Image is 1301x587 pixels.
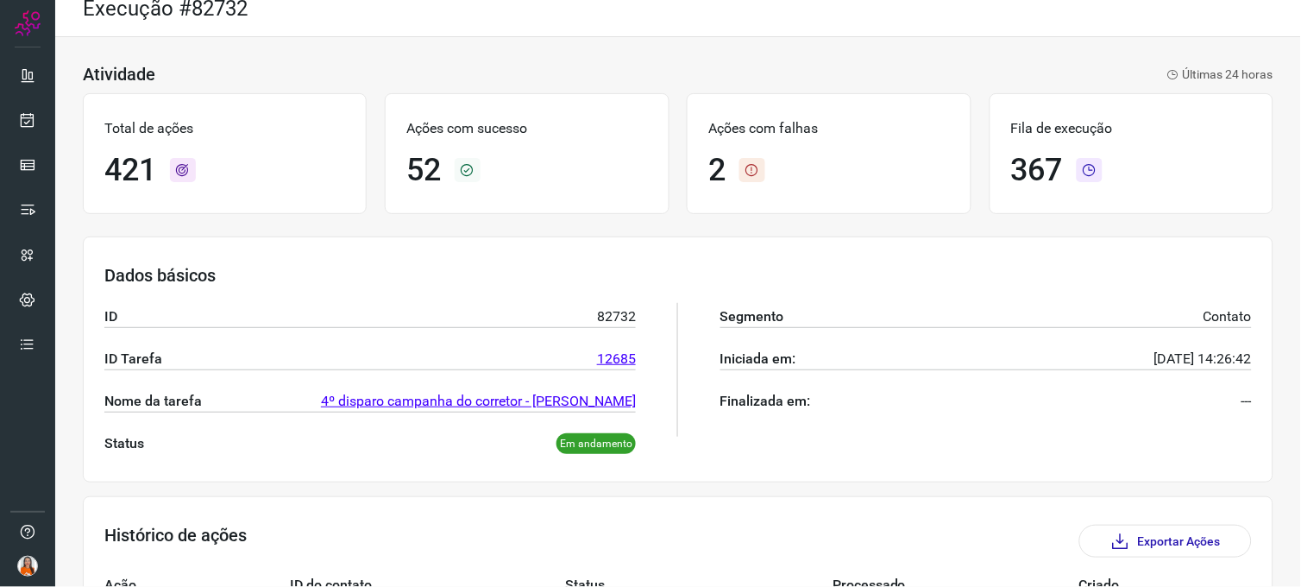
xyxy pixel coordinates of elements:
[104,306,117,327] p: ID
[1204,306,1252,327] p: Contato
[104,525,247,558] h3: Histórico de ações
[83,64,155,85] h3: Atividade
[720,391,811,412] p: Finalizada em:
[1011,118,1252,139] p: Fila de execução
[720,349,796,369] p: Iniciada em:
[321,391,636,412] a: 4º disparo campanha do corretor - [PERSON_NAME]
[104,349,162,369] p: ID Tarefa
[1241,391,1252,412] p: ---
[104,118,345,139] p: Total de ações
[15,10,41,36] img: Logo
[1167,66,1273,84] p: Últimas 24 horas
[406,118,647,139] p: Ações com sucesso
[708,152,726,189] h1: 2
[597,306,636,327] p: 82732
[1154,349,1252,369] p: [DATE] 14:26:42
[104,265,1252,286] h3: Dados básicos
[708,118,949,139] p: Ações com falhas
[406,152,441,189] h1: 52
[597,349,636,369] a: 12685
[104,433,144,454] p: Status
[104,391,202,412] p: Nome da tarefa
[720,306,784,327] p: Segmento
[17,556,38,577] img: ecb002cb62b14eb964603f7173dd7734.jpeg
[104,152,156,189] h1: 421
[556,433,636,454] p: Em andamento
[1011,152,1063,189] h1: 367
[1079,525,1252,558] button: Exportar Ações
